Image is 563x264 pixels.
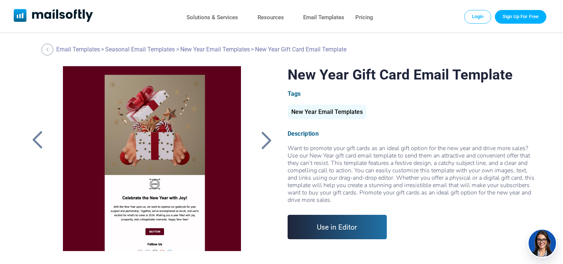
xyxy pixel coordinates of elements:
[464,10,492,23] a: Login
[288,105,366,119] div: New Year Email Templates
[495,10,546,23] a: Trial
[180,46,250,53] a: New Year Email Templates
[303,12,344,23] a: Email Templates
[41,44,55,55] a: Back
[56,46,100,53] a: Email Templates
[28,131,47,150] a: Back
[288,130,535,137] div: Description
[14,9,93,23] a: Mailsoftly
[257,131,275,150] a: Back
[288,145,535,204] div: Want to promote your gift cards as an ideal gift option for the new year and drive more sales? Us...
[288,111,366,115] a: New Year Email Templates
[288,90,535,97] div: Tags
[105,46,175,53] a: Seasonal Email Templates
[187,12,238,23] a: Solutions & Services
[53,66,251,251] a: New Year Gift Card Email Template
[355,12,373,23] a: Pricing
[288,215,387,239] a: Use in Editor
[288,66,535,83] h1: New Year Gift Card Email Template
[258,12,284,23] a: Resources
